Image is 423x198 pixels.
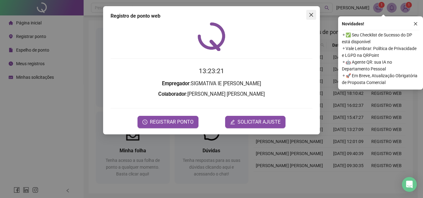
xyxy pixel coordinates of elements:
[238,118,281,126] span: SOLICITAR AJUSTE
[162,81,190,86] strong: Empregador
[413,22,418,26] span: close
[158,91,186,97] strong: Colaborador
[342,59,419,72] span: ⚬ 🤖 Agente QR: sua IA no Departamento Pessoal
[342,32,419,45] span: ⚬ ✅ Seu Checklist de Sucesso do DP está disponível
[198,22,225,51] img: QRPoint
[111,12,312,20] div: Registro de ponto web
[342,72,419,86] span: ⚬ 🚀 Em Breve, Atualização Obrigatória de Proposta Comercial
[342,20,364,27] span: Novidades !
[111,90,312,98] h3: : [PERSON_NAME] [PERSON_NAME]
[150,118,194,126] span: REGISTRAR PONTO
[137,116,198,128] button: REGISTRAR PONTO
[230,120,235,124] span: edit
[111,80,312,88] h3: : SIGMATIVA IE [PERSON_NAME]
[402,177,417,192] div: Open Intercom Messenger
[225,116,286,128] button: editSOLICITAR AJUSTE
[199,67,224,75] time: 13:23:21
[142,120,147,124] span: clock-circle
[342,45,419,59] span: ⚬ Vale Lembrar: Política de Privacidade e LGPD na QRPoint
[306,10,316,20] button: Close
[309,12,314,17] span: close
